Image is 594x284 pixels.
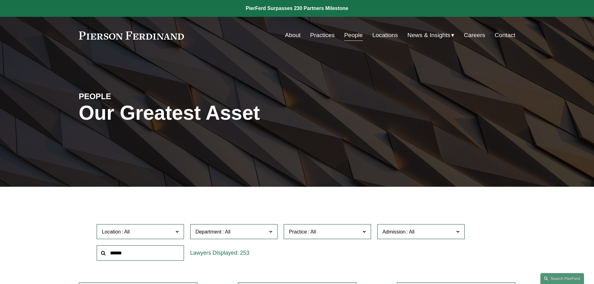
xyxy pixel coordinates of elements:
span: Practice [289,229,307,234]
span: Department [196,229,222,234]
a: Practices [310,29,335,41]
span: News & Insights [408,30,451,41]
a: Locations [372,29,398,41]
h4: PEOPLE [79,91,188,101]
a: About [285,29,301,41]
span: Location [102,229,121,234]
a: Contact [495,29,515,41]
h1: Our Greatest Asset [79,102,370,124]
a: folder dropdown [408,29,455,41]
a: Search this site [540,273,584,284]
a: Careers [464,29,485,41]
span: Admission [383,229,406,234]
span: 253 [240,250,249,256]
a: People [344,29,363,41]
